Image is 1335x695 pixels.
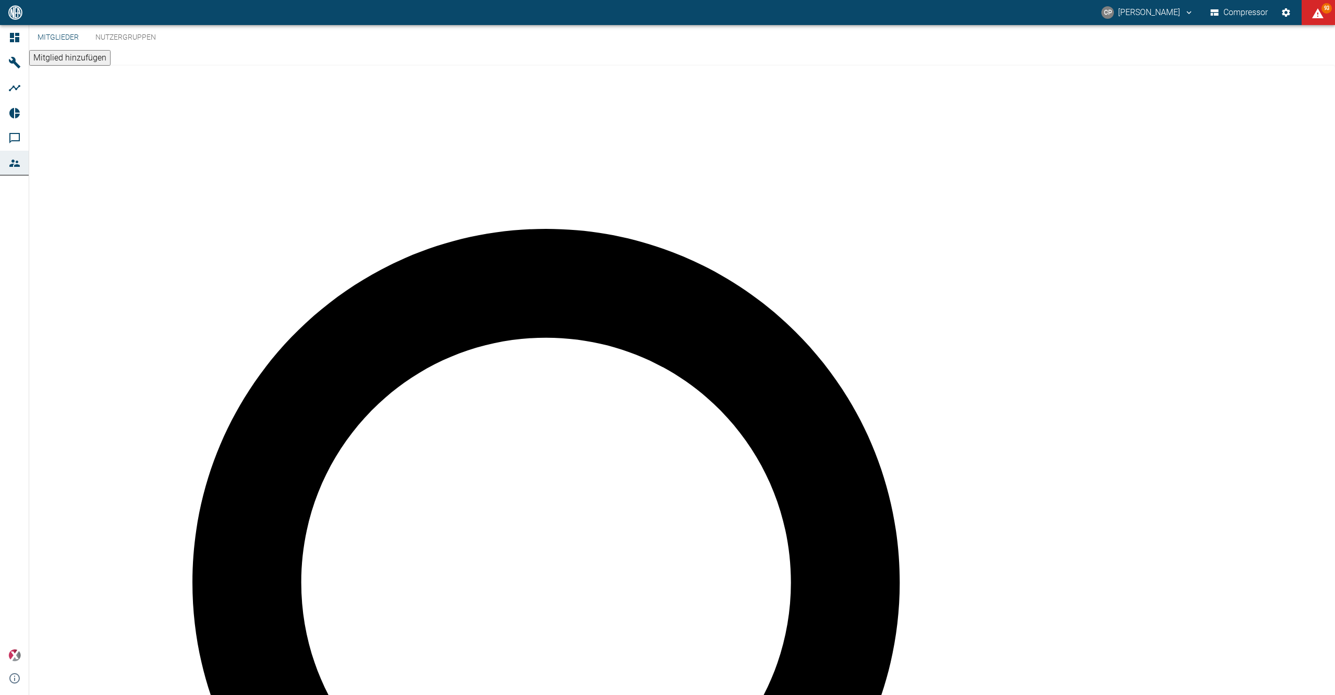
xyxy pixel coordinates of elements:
button: Mitglied hinzufügen [29,50,111,66]
button: Compressor [1208,3,1270,22]
button: Mitglieder [29,25,87,50]
button: Nutzergruppen [87,25,164,50]
button: Einstellungen [1277,3,1295,22]
img: Xplore Logo [8,649,21,662]
button: christoph.palm@neuman-esser.com [1100,3,1195,22]
span: 93 [1321,3,1332,14]
img: logo [7,5,23,19]
div: CP [1101,6,1114,19]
